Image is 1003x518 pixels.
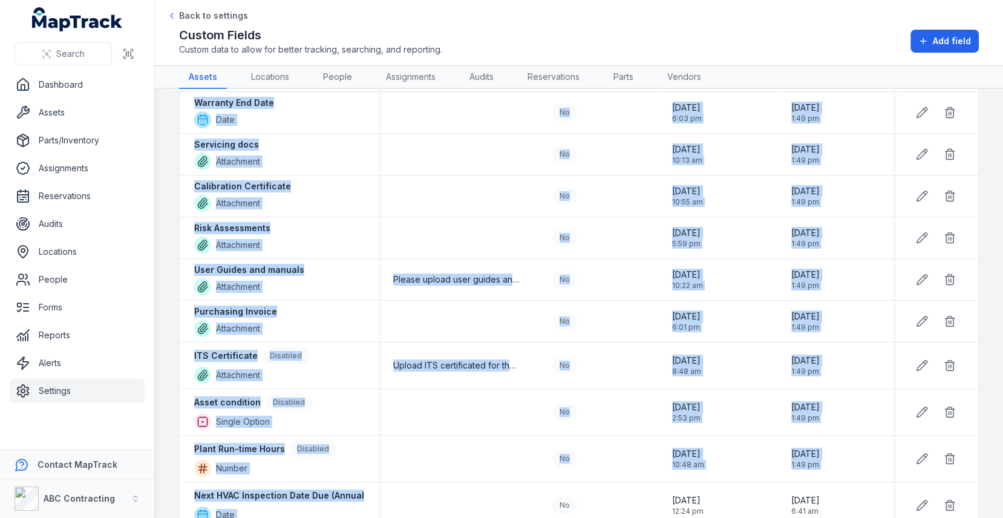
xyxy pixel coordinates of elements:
[216,281,260,293] span: Attachment
[552,146,577,163] div: No
[518,66,589,89] a: Reservations
[194,139,259,151] strong: Servicing docs
[604,66,643,89] a: Parts
[672,197,703,207] span: 10:55 am
[791,197,820,207] span: 1:49 pm
[672,448,704,470] time: 02/04/2025, 10:48:02 am
[10,240,145,264] a: Locations
[672,310,701,332] time: 22/01/2025, 6:01:42 pm
[216,323,260,335] span: Attachment
[194,443,285,455] strong: Plant Run-time Hours
[672,227,701,249] time: 22/01/2025, 5:59:02 pm
[791,413,820,423] span: 1:49 pm
[672,185,703,207] time: 14/08/2024, 10:55:26 am
[791,143,820,165] time: 11/07/2025, 1:49:05 pm
[194,180,291,192] strong: Calibration Certificate
[167,10,248,22] a: Back to settings
[216,416,270,428] span: Single Option
[216,239,260,251] span: Attachment
[791,114,820,123] span: 1:49 pm
[791,227,820,239] span: [DATE]
[10,351,145,375] a: Alerts
[672,143,702,156] span: [DATE]
[672,401,701,413] span: [DATE]
[194,264,304,276] strong: User Guides and manuals
[791,143,820,156] span: [DATE]
[791,494,820,507] span: [DATE]
[672,355,701,367] span: [DATE]
[552,450,577,467] div: No
[791,355,820,376] time: 11/07/2025, 1:49:05 pm
[791,227,820,249] time: 11/07/2025, 1:49:05 pm
[56,48,85,60] span: Search
[179,66,227,89] a: Assets
[290,441,336,457] div: Disabled
[216,156,260,168] span: Attachment
[10,184,145,208] a: Reservations
[658,66,711,89] a: Vendors
[552,188,577,205] div: No
[672,413,701,423] span: 2:53 pm
[552,357,577,374] div: No
[791,102,820,123] time: 11/07/2025, 1:49:05 pm
[672,355,701,376] time: 07/02/2025, 8:48:27 am
[791,448,820,470] time: 11/07/2025, 1:49:05 pm
[791,239,820,249] span: 1:49 pm
[216,114,235,126] span: Date
[32,7,123,31] a: MapTrack
[194,396,261,408] strong: Asset condition
[791,323,820,332] span: 1:49 pm
[791,269,820,281] span: [DATE]
[552,271,577,288] div: No
[179,10,248,22] span: Back to settings
[791,355,820,367] span: [DATE]
[672,494,704,516] time: 12/06/2025, 12:24:28 pm
[216,197,260,209] span: Attachment
[266,394,312,411] div: Disabled
[552,313,577,330] div: No
[10,156,145,180] a: Assignments
[672,239,701,249] span: 5:59 pm
[44,493,115,503] strong: ABC Contracting
[194,97,274,109] strong: Warranty End Date
[552,497,577,514] div: No
[672,102,702,114] span: [DATE]
[791,185,820,197] span: [DATE]
[672,143,702,165] time: 14/08/2024, 10:13:10 am
[791,507,820,516] span: 6:41 am
[376,66,445,89] a: Assignments
[791,448,820,460] span: [DATE]
[10,323,145,347] a: Reports
[672,401,701,423] time: 19/02/2025, 2:53:50 pm
[194,222,270,234] strong: Risk Assessments
[263,347,309,364] div: Disabled
[393,274,519,286] span: Please upload user guides and relevant manuals
[10,73,145,97] a: Dashboard
[552,104,577,121] div: No
[194,490,430,502] strong: Next HVAC Inspection Date Due (Annual Major Service)
[313,66,362,89] a: People
[791,401,820,413] span: [DATE]
[672,460,704,470] span: 10:48 am
[10,100,145,125] a: Assets
[672,310,701,323] span: [DATE]
[672,507,704,516] span: 12:24 pm
[672,367,701,376] span: 8:48 am
[552,404,577,421] div: No
[791,494,820,516] time: 22/08/2025, 6:41:21 am
[791,401,820,423] time: 11/07/2025, 1:49:05 pm
[791,102,820,114] span: [DATE]
[216,369,260,381] span: Attachment
[179,27,442,44] h2: Custom Fields
[791,460,820,470] span: 1:49 pm
[672,494,704,507] span: [DATE]
[194,306,277,318] strong: Purchasing Invoice
[38,459,117,470] strong: Contact MapTrack
[10,295,145,320] a: Forms
[791,367,820,376] span: 1:49 pm
[672,269,703,281] span: [DATE]
[791,269,820,290] time: 11/07/2025, 1:49:05 pm
[179,44,442,56] span: Custom data to allow for better tracking, searching, and reporting.
[15,42,112,65] button: Search
[460,66,503,89] a: Audits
